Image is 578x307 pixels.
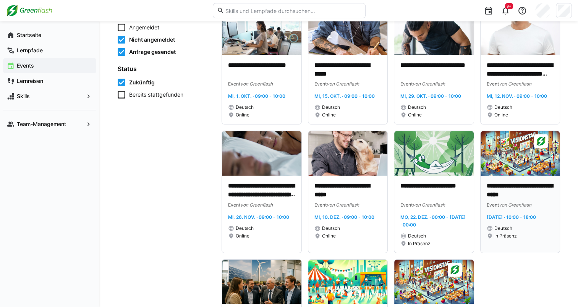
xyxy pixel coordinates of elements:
[494,104,512,110] span: Deutsch
[494,233,517,239] span: In Präsenz
[314,214,374,220] span: Mi, 10. Dez. · 09:00 - 10:00
[413,81,445,87] span: von Greenflash
[228,93,285,99] span: Mi, 1. Okt. · 09:00 - 10:00
[408,233,426,239] span: Deutsch
[240,202,273,208] span: von Greenflash
[481,131,560,176] img: image
[129,91,183,99] span: Bereits stattgefunden
[236,225,254,231] span: Deutsch
[327,81,359,87] span: von Greenflash
[236,112,249,118] span: Online
[499,81,531,87] span: von Greenflash
[129,36,175,44] span: Nicht angemeldet
[400,81,413,87] span: Event
[240,81,273,87] span: von Greenflash
[224,7,361,14] input: Skills und Lernpfade durchsuchen…
[408,112,422,118] span: Online
[487,93,547,99] span: Mi, 12. Nov. · 09:00 - 10:00
[400,202,413,208] span: Event
[222,131,301,176] img: image
[408,241,431,247] span: In Präsenz
[308,10,388,55] img: image
[236,104,254,110] span: Deutsch
[327,202,359,208] span: von Greenflash
[394,10,474,55] img: image
[499,202,531,208] span: von Greenflash
[129,79,155,86] span: Zukünftig
[400,214,466,228] span: Mo, 22. Dez. · 00:00 - [DATE] · 00:00
[308,131,388,176] img: image
[487,202,499,208] span: Event
[487,214,536,220] span: [DATE] · 10:00 - 18:00
[314,202,327,208] span: Event
[322,233,336,239] span: Online
[413,202,445,208] span: von Greenflash
[228,81,240,87] span: Event
[228,214,289,220] span: Mi, 26. Nov. · 09:00 - 10:00
[322,225,340,231] span: Deutsch
[129,48,176,56] span: Anfrage gesendet
[494,225,512,231] span: Deutsch
[481,10,560,55] img: image
[322,104,340,110] span: Deutsch
[394,260,474,304] img: image
[314,93,375,99] span: Mi, 15. Okt. · 09:00 - 10:00
[408,104,426,110] span: Deutsch
[322,112,336,118] span: Online
[222,260,301,304] img: image
[314,81,327,87] span: Event
[129,24,159,31] span: Angemeldet
[487,81,499,87] span: Event
[494,112,508,118] span: Online
[222,10,301,55] img: image
[228,202,240,208] span: Event
[400,93,461,99] span: Mi, 29. Okt. · 09:00 - 10:00
[308,260,388,304] img: image
[394,131,474,176] img: image
[118,65,212,73] h4: Status
[236,233,249,239] span: Online
[507,4,512,8] span: 9+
